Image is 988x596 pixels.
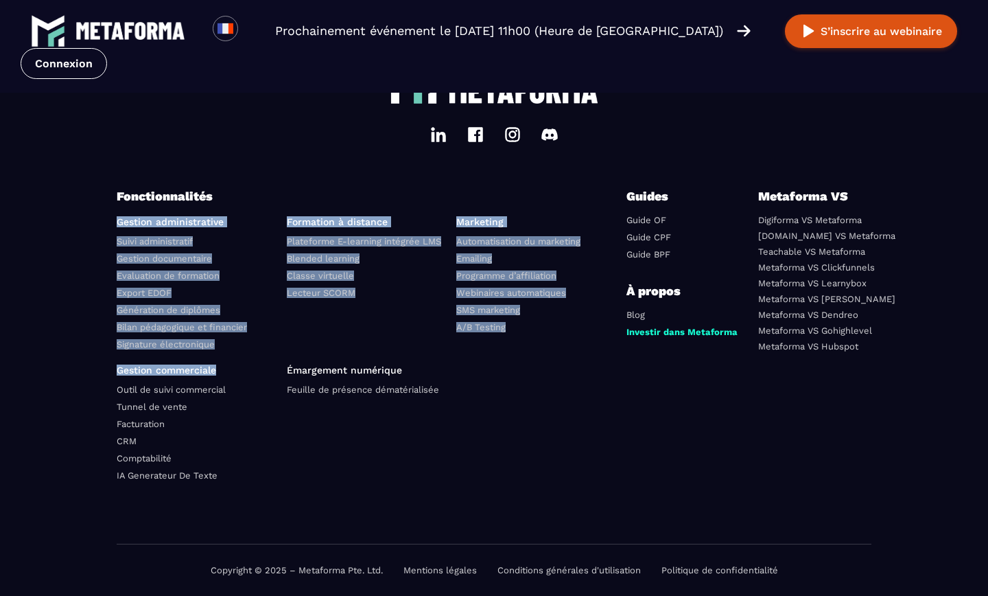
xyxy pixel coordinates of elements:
a: Investir dans Metaforma [626,327,738,337]
button: S’inscrire au webinaire [785,14,957,48]
img: discord [541,126,558,143]
p: Gestion commerciale [117,365,277,376]
a: Blended learning [287,253,360,264]
img: play [800,23,817,40]
p: Copyright © 2025 – Metaforma Pte. Ltd. [211,565,383,575]
a: Teachable VS Metaforma [758,247,865,257]
a: Facturation [117,419,165,429]
div: Search for option [238,16,272,46]
a: SMS marketing [456,305,520,315]
a: Tunnel de vente [117,402,187,412]
a: Blog [626,310,645,320]
p: Metaforma VS [758,187,871,206]
a: Digiforma VS Metaforma [758,215,862,225]
a: Metaforma VS Clickfunnels [758,262,875,273]
a: Programme d’affiliation [456,271,556,281]
a: Connexion [21,48,107,79]
a: Lecteur SCORM [287,288,355,298]
p: Marketing [456,216,616,227]
a: Conditions générales d'utilisation [497,565,641,575]
p: Fonctionnalités [117,187,626,206]
a: Metaforma VS Dendreo [758,310,858,320]
a: Plateforme E-learning intégrée LMS [287,236,441,247]
a: Mentions légales [403,565,477,575]
a: Classe virtuelle [287,271,354,281]
a: IA Generateur De Texte [117,470,217,481]
p: Gestion administrative [117,216,277,227]
a: Bilan pédagogique et financier [117,322,247,332]
a: Guide BPF [626,249,670,260]
a: Suivi administratif [117,236,193,247]
input: Search for option [250,23,260,39]
img: linkedin [430,126,447,143]
p: Prochainement événement le [DATE] 11h00 (Heure de [GEOGRAPHIC_DATA]) [275,21,723,41]
img: facebook [467,126,484,143]
a: Metaforma VS Hubspot [758,341,858,352]
img: instagram [504,126,521,143]
a: Export EDOF [117,288,172,298]
a: Feuille de présence dématérialisée [287,385,439,395]
a: Metaforma VS Gohighlevel [758,325,872,336]
a: Emailing [456,253,492,264]
a: Automatisation du marketing [456,236,580,247]
a: Génération de diplômes [117,305,220,315]
a: Webinaires automatiques [456,288,566,298]
a: A/B Testing [456,322,506,332]
a: Signature électronique [117,339,215,349]
a: Metaforma VS Learnybox [758,278,867,288]
a: Metaforma VS [PERSON_NAME] [758,294,895,304]
img: logo [31,14,65,48]
a: Comptabilité [117,453,172,463]
img: arrow-right [737,23,751,38]
a: Evaluation de formation [117,271,220,281]
a: Outil de suivi commercial [117,385,226,395]
p: À propos [626,282,748,301]
a: Guide CPF [626,232,671,242]
a: Politique de confidentialité [661,565,778,575]
p: Formation à distance [287,216,447,227]
a: Guide OF [626,215,666,225]
p: Guides [626,187,709,206]
img: fr [217,20,234,37]
a: Gestion documentaire [117,253,212,264]
img: logo [75,22,185,40]
a: CRM [117,436,137,446]
a: [DOMAIN_NAME] VS Metaforma [758,231,895,241]
p: Émargement numérique [287,365,447,376]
